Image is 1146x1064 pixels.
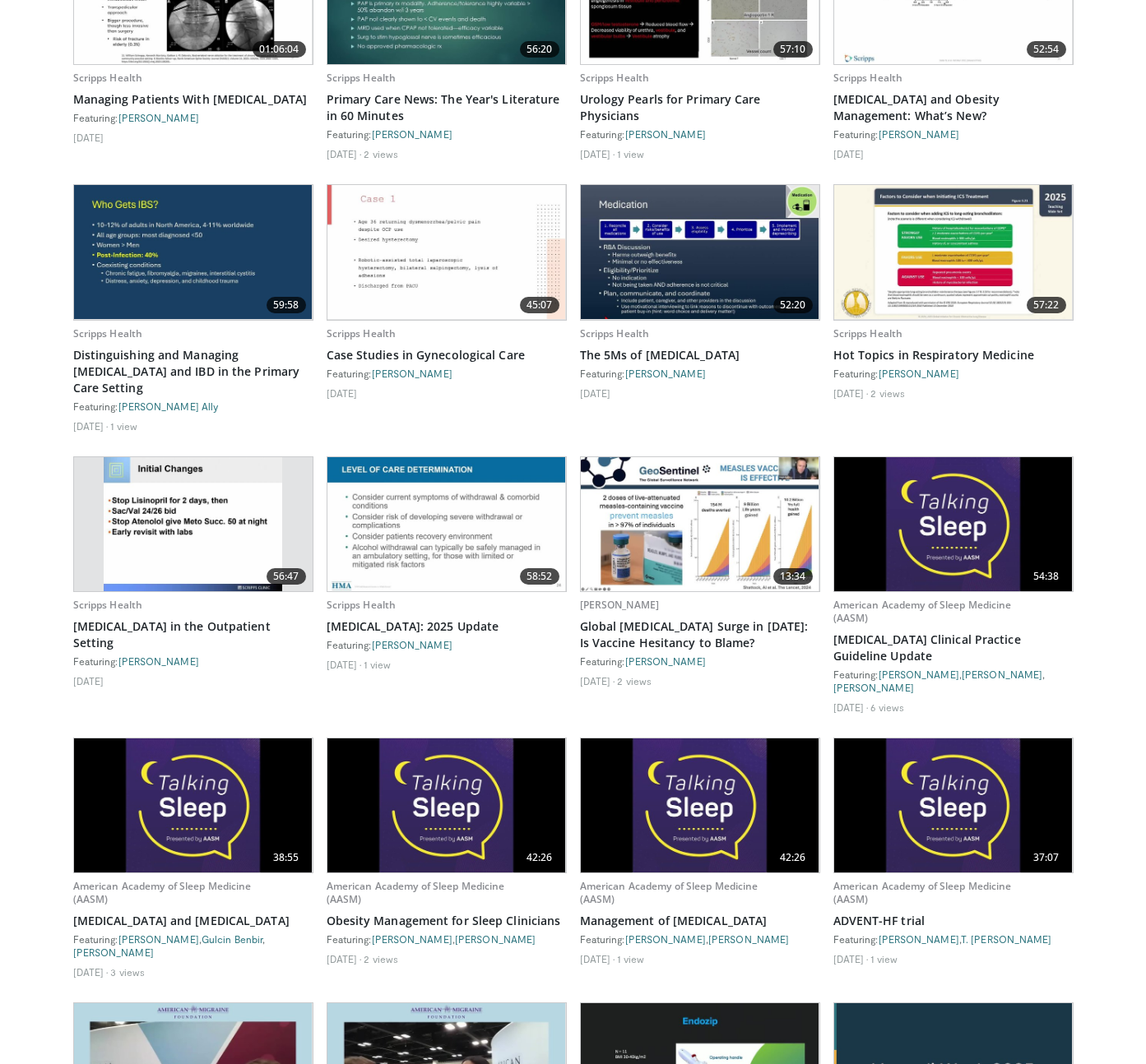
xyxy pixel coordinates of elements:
[118,655,199,667] a: [PERSON_NAME]
[372,639,452,650] a: [PERSON_NAME]
[73,598,143,612] a: Scripps Health
[73,618,313,651] a: [MEDICAL_DATA] in the Outpatient Setting
[833,668,1074,694] div: Featuring: , ,
[879,933,959,945] a: [PERSON_NAME]
[520,849,559,866] span: 42:26
[1027,849,1066,866] span: 37:07
[327,738,566,872] a: 42:26
[580,127,820,141] div: Featuring:
[327,147,362,160] li: [DATE]
[327,185,566,319] a: 45:07
[581,738,819,872] a: 42:26
[327,618,567,635] a: [MEDICAL_DATA]: 2025 Update
[773,41,813,58] span: 57:10
[327,879,505,906] a: American Academy of Sleep Medicine (AASM)
[327,326,397,340] a: Scripps Health
[581,185,819,319] img: 835f29f2-a99a-47ec-95f9-261b3121de2b.620x360_q85_upscale.jpg
[267,849,306,866] span: 38:55
[708,933,789,945] a: [PERSON_NAME]
[104,457,283,591] img: ff1945f9-459e-4cbf-bb2a-06ef7892c092.620x360_q85_upscale.jpg
[580,367,820,380] div: Featuring:
[327,386,358,400] li: [DATE]
[73,131,104,144] li: [DATE]
[267,297,306,313] span: 59:58
[580,932,820,946] div: Featuring: ,
[580,913,820,929] a: Management of [MEDICAL_DATA]
[870,701,904,714] li: 6 views
[833,932,1074,946] div: Featuring: ,
[625,368,706,379] a: [PERSON_NAME]
[327,598,397,612] a: Scripps Health
[74,738,313,872] a: 38:55
[833,71,903,85] a: Scripps Health
[520,568,559,585] span: 58:52
[834,457,1073,591] a: 54:38
[73,111,313,124] div: Featuring:
[870,386,905,400] li: 2 views
[879,668,959,680] a: [PERSON_NAME]
[1027,568,1066,585] span: 54:38
[73,91,313,108] a: Managing Patients With [MEDICAL_DATA]
[834,457,1073,591] img: ec18f352-dac3-4f79-8e7e-aea2e5f56246.620x360_q85_upscale.jpg
[617,952,644,965] li: 1 view
[834,738,1073,872] img: f1af8480-b9ba-4cca-9aa5-9b31ae1df11a.620x360_q85_upscale.jpg
[74,457,313,591] a: 56:47
[327,738,566,872] img: 29dfceba-5b32-4eff-ad52-513f6305d21f.620x360_q85_upscale.jpg
[580,655,820,668] div: Featuring:
[73,946,154,958] a: [PERSON_NAME]
[327,932,567,946] div: Featuring: ,
[581,185,819,319] a: 52:20
[372,128,452,140] a: [PERSON_NAME]
[617,674,652,687] li: 2 views
[773,297,813,313] span: 52:20
[455,933,536,945] a: [PERSON_NAME]
[833,147,865,160] li: [DATE]
[327,913,567,929] a: Obesity Management for Sleep Clinicians
[833,91,1074,124] a: [MEDICAL_DATA] and Obesity Management: What’s New?
[520,41,559,58] span: 56:20
[580,91,820,124] a: Urology Pearls for Primary Care Physicians
[580,347,820,363] a: The 5Ms of [MEDICAL_DATA]
[73,879,252,906] a: American Academy of Sleep Medicine (AASM)
[580,879,759,906] a: American Academy of Sleep Medicine (AASM)
[364,147,398,160] li: 2 views
[1027,297,1066,313] span: 57:22
[580,326,650,340] a: Scripps Health
[73,419,109,433] li: [DATE]
[253,41,306,58] span: 01:06:04
[73,71,143,85] a: Scripps Health
[327,71,397,85] a: Scripps Health
[327,638,567,651] div: Featuring:
[364,952,398,965] li: 2 views
[110,965,145,978] li: 3 views
[73,655,313,668] div: Featuring:
[327,952,362,965] li: [DATE]
[580,952,615,965] li: [DATE]
[580,618,820,651] a: Global [MEDICAL_DATA] Surge in [DATE]: Is Vaccine Hesitancy to Blame?
[580,598,660,612] a: [PERSON_NAME]
[962,668,1042,680] a: [PERSON_NAME]
[581,738,819,872] img: 6357d422-0a10-43c1-a5a4-60fbaac7e2d9.620x360_q85_upscale.jpg
[581,457,819,591] img: 701336ce-0724-4552-9020-56cd980d7a4a.620x360_q85_upscale.jpg
[870,952,898,965] li: 1 view
[625,655,706,667] a: [PERSON_NAME]
[73,326,143,340] a: Scripps Health
[118,400,219,412] a: [PERSON_NAME] Ally
[74,185,313,319] a: 59:58
[834,185,1073,319] a: 57:22
[327,457,566,591] a: 58:52
[833,879,1012,906] a: American Academy of Sleep Medicine (AASM)
[833,682,914,693] a: [PERSON_NAME]
[879,368,959,379] a: [PERSON_NAME]
[833,631,1074,664] a: [MEDICAL_DATA] Clinical Practice Guideline Update
[833,701,869,714] li: [DATE]
[580,147,615,160] li: [DATE]
[625,933,706,945] a: [PERSON_NAME]
[327,185,566,319] img: c0922475-be4c-4c59-8c04-6a2b2b0b517c.620x360_q85_upscale.jpg
[834,185,1073,319] img: 07282c87-9f1a-4571-b40f-f13aef13c5e3.620x360_q85_upscale.jpg
[833,386,869,400] li: [DATE]
[833,952,869,965] li: [DATE]
[580,71,650,85] a: Scripps Health
[520,297,559,313] span: 45:07
[833,367,1074,380] div: Featuring:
